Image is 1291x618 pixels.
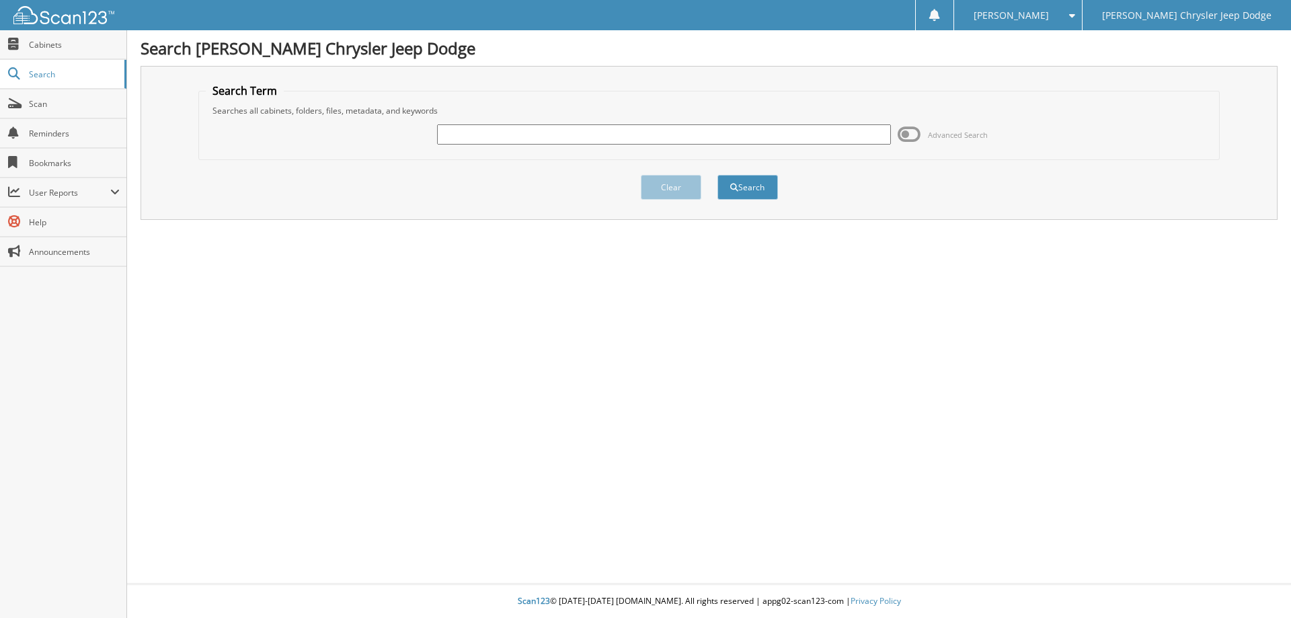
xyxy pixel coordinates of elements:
[29,39,120,50] span: Cabinets
[29,157,120,169] span: Bookmarks
[1224,553,1291,618] iframe: Chat Widget
[974,11,1049,20] span: [PERSON_NAME]
[928,130,988,140] span: Advanced Search
[717,175,778,200] button: Search
[127,585,1291,618] div: © [DATE]-[DATE] [DOMAIN_NAME]. All rights reserved | appg02-scan123-com |
[518,595,550,607] span: Scan123
[1102,11,1272,20] span: [PERSON_NAME] Chrysler Jeep Dodge
[851,595,901,607] a: Privacy Policy
[29,69,118,80] span: Search
[13,6,114,24] img: scan123-logo-white.svg
[206,83,284,98] legend: Search Term
[141,37,1278,59] h1: Search [PERSON_NAME] Chrysler Jeep Dodge
[29,187,110,198] span: User Reports
[29,246,120,258] span: Announcements
[206,105,1213,116] div: Searches all cabinets, folders, files, metadata, and keywords
[29,217,120,228] span: Help
[641,175,701,200] button: Clear
[29,98,120,110] span: Scan
[29,128,120,139] span: Reminders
